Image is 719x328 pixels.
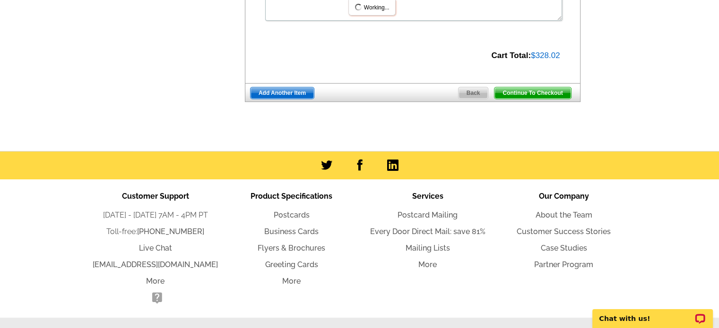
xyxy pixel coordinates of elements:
[494,87,571,99] span: Continue To Checkout
[406,244,450,252] a: Mailing Lists
[93,260,218,269] a: [EMAIL_ADDRESS][DOMAIN_NAME]
[139,244,172,252] a: Live Chat
[534,260,593,269] a: Partner Program
[264,227,319,236] a: Business Cards
[355,3,362,11] img: loading...
[491,51,531,60] strong: Cart Total:
[586,298,719,328] iframe: LiveChat chat widget
[282,277,301,286] a: More
[258,244,325,252] a: Flyers & Brochures
[251,192,332,201] span: Product Specifications
[370,227,485,236] a: Every Door Direct Mail: save 81%
[87,210,224,221] li: [DATE] - [DATE] 7AM - 4PM PT
[412,192,443,201] span: Services
[458,87,489,99] a: Back
[137,227,204,236] a: [PHONE_NUMBER]
[250,87,314,99] a: Add Another Item
[265,260,318,269] a: Greeting Cards
[146,277,165,286] a: More
[539,192,589,201] span: Our Company
[541,244,587,252] a: Case Studies
[517,227,611,236] a: Customer Success Stories
[274,210,310,219] a: Postcards
[531,51,560,60] span: $328.02
[398,210,458,219] a: Postcard Mailing
[122,192,189,201] span: Customer Support
[418,260,437,269] a: More
[536,210,592,219] a: About the Team
[87,226,224,237] li: Toll-free:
